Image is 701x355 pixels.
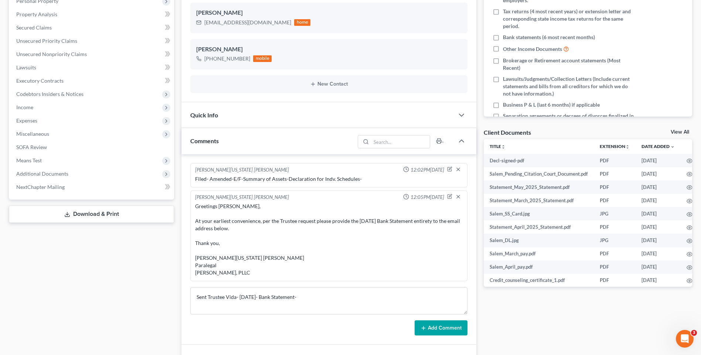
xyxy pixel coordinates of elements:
[594,167,636,180] td: PDF
[204,19,291,26] div: [EMAIL_ADDRESS][DOMAIN_NAME]
[503,75,634,97] span: Lawsuits/Judgments/Collection Letters (Include current statements and bills from all creditors fo...
[636,167,681,180] td: [DATE]
[594,247,636,261] td: PDF
[484,167,594,180] td: Salem_Pending_Citation_Court_Document.pdf
[484,154,594,167] td: Decl-signed-pdf
[636,180,681,194] td: [DATE]
[503,57,634,72] span: Brokerage or Retirement account statements (Most Recent)
[9,206,174,223] a: Download & Print
[10,21,174,34] a: Secured Claims
[501,145,506,149] i: unfold_more
[10,48,174,61] a: Unsecured Nonpriority Claims
[16,51,87,57] span: Unsecured Nonpriority Claims
[16,11,57,17] span: Property Analysis
[16,24,52,31] span: Secured Claims
[16,77,64,84] span: Executory Contracts
[196,8,462,17] div: [PERSON_NAME]
[253,55,272,62] div: mobile
[411,166,444,173] span: 12:02PM[DATE]
[196,81,462,87] button: New Contact
[484,247,594,261] td: Salem_March_pay.pdf
[195,203,463,276] div: Greetings [PERSON_NAME], At your earliest convenience, per the Trustee request please provide the...
[190,137,219,144] span: Comments
[484,180,594,194] td: Statement_May_2025_Statement.pdf
[16,117,37,124] span: Expenses
[503,34,595,41] span: Bank statements (6 most recent months)
[636,207,681,220] td: [DATE]
[10,8,174,21] a: Property Analysis
[10,180,174,194] a: NextChapter Mailing
[691,330,697,336] span: 3
[195,166,289,174] div: [PERSON_NAME][US_STATE] [PERSON_NAME]
[594,220,636,234] td: PDF
[16,131,49,137] span: Miscellaneous
[503,112,634,127] span: Separation agreements or decrees of divorces finalized in the past 2 years
[10,34,174,48] a: Unsecured Priority Claims
[670,145,675,149] i: expand_more
[16,144,47,150] span: SOFA Review
[195,194,289,201] div: [PERSON_NAME][US_STATE] [PERSON_NAME]
[636,154,681,167] td: [DATE]
[10,74,174,87] a: Executory Contracts
[484,234,594,247] td: Salem_DL.jpg
[594,274,636,287] td: PDF
[594,207,636,220] td: JPG
[636,261,681,274] td: [DATE]
[484,128,531,136] div: Client Documents
[594,194,636,207] td: PDF
[371,135,430,148] input: Search...
[190,111,218,118] span: Quick Info
[196,45,462,54] div: [PERSON_NAME]
[195,175,463,183] div: Filed- Amended-E/F-Summary of Assets-Declaration for Indv. Schedules-
[636,194,681,207] td: [DATE]
[10,141,174,154] a: SOFA Review
[503,8,634,30] span: Tax returns (4 most recent years) or extension letter and corresponding state income tax returns ...
[625,145,630,149] i: unfold_more
[10,61,174,74] a: Lawsuits
[16,38,77,44] span: Unsecured Priority Claims
[600,144,630,149] a: Extensionunfold_more
[294,19,310,26] div: home
[490,144,506,149] a: Titleunfold_more
[636,234,681,247] td: [DATE]
[204,55,250,62] div: [PHONE_NUMBER]
[594,261,636,274] td: PDF
[415,320,467,336] button: Add Comment
[594,180,636,194] td: PDF
[16,157,42,163] span: Means Test
[642,144,675,149] a: Date Added expand_more
[671,130,689,135] a: View All
[16,170,68,177] span: Additional Documents
[503,45,562,53] span: Other Income Documents
[636,247,681,261] td: [DATE]
[16,184,65,190] span: NextChapter Mailing
[594,234,636,247] td: JPG
[16,64,36,70] span: Lawsuits
[484,274,594,287] td: Credit_counseling_certificate_1.pdf
[503,101,600,108] span: Business P & L (last 6 months) if applicable
[484,194,594,207] td: Statement_March_2025_Statement.pdf
[484,261,594,274] td: Salem_April_pay.pdf
[484,207,594,220] td: Salem_SS_Card.jpg
[594,154,636,167] td: PDF
[411,194,444,201] span: 12:05PM[DATE]
[676,330,694,348] iframe: Intercom live chat
[16,104,33,110] span: Income
[636,274,681,287] td: [DATE]
[636,220,681,234] td: [DATE]
[16,91,84,97] span: Codebtors Insiders & Notices
[484,220,594,234] td: Statement_April_2025_Statement.pdf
